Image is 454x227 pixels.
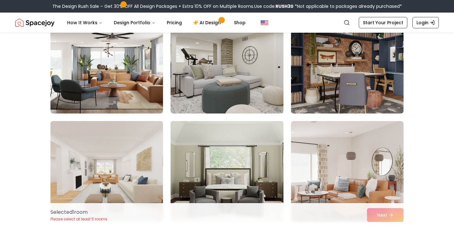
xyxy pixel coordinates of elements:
img: Room room-15 [291,13,404,113]
button: Design Portfolio [109,16,160,29]
span: *Not applicable to packages already purchased* [294,3,402,9]
b: RUSH30 [276,3,294,9]
a: AI Design [188,16,228,29]
button: How It Works [62,16,108,29]
span: Use code: [254,3,294,9]
img: Room room-16 [50,121,163,222]
img: Spacejoy Logo [15,16,55,29]
img: Room room-17 [168,119,286,224]
p: Selected 1 room [50,208,108,216]
nav: Main [62,16,251,29]
img: United States [261,19,268,26]
nav: Global [15,13,439,33]
a: Shop [229,16,251,29]
a: Login [412,17,439,28]
img: Room room-18 [291,121,404,222]
a: Start Your Project [359,17,407,28]
p: Please select at least 5 rooms [50,217,108,222]
div: The Design Rush Sale – Get 30% OFF All Design Packages + Extra 10% OFF on Multiple Rooms. [52,3,402,9]
a: Spacejoy [15,16,55,29]
img: Room room-14 [171,13,283,113]
img: Room room-13 [50,13,163,113]
a: Pricing [162,16,187,29]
